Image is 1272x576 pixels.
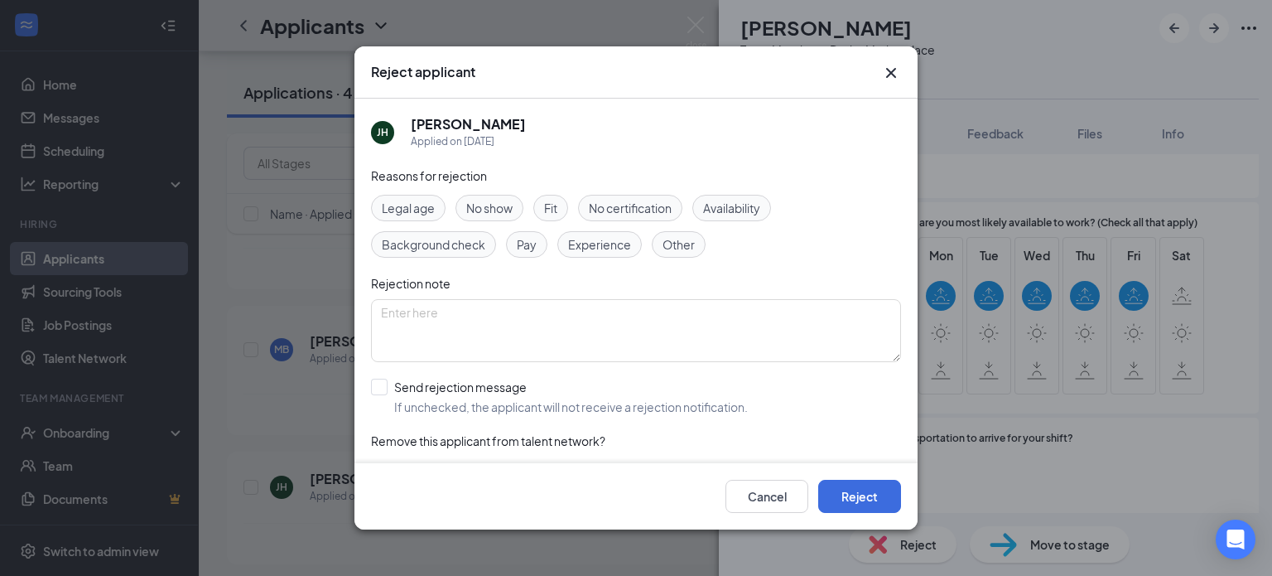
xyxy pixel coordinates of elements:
span: Remove this applicant from talent network? [371,433,605,448]
span: Availability [703,199,760,217]
div: Open Intercom Messenger [1216,520,1255,559]
h3: Reject applicant [371,63,475,81]
span: Experience [568,235,631,254]
button: Reject [818,480,901,513]
span: Other [662,235,695,254]
svg: Cross [881,63,901,83]
span: Legal age [382,199,435,217]
span: Fit [544,199,557,217]
h5: [PERSON_NAME] [411,115,526,133]
span: Reasons for rejection [371,168,487,183]
button: Close [881,63,901,83]
div: Applied on [DATE] [411,133,526,150]
span: No show [466,199,513,217]
span: Background check [382,235,485,254]
span: Pay [517,235,537,254]
button: Cancel [725,480,808,513]
span: Rejection note [371,276,450,291]
span: No certification [589,199,672,217]
div: JH [377,125,388,139]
